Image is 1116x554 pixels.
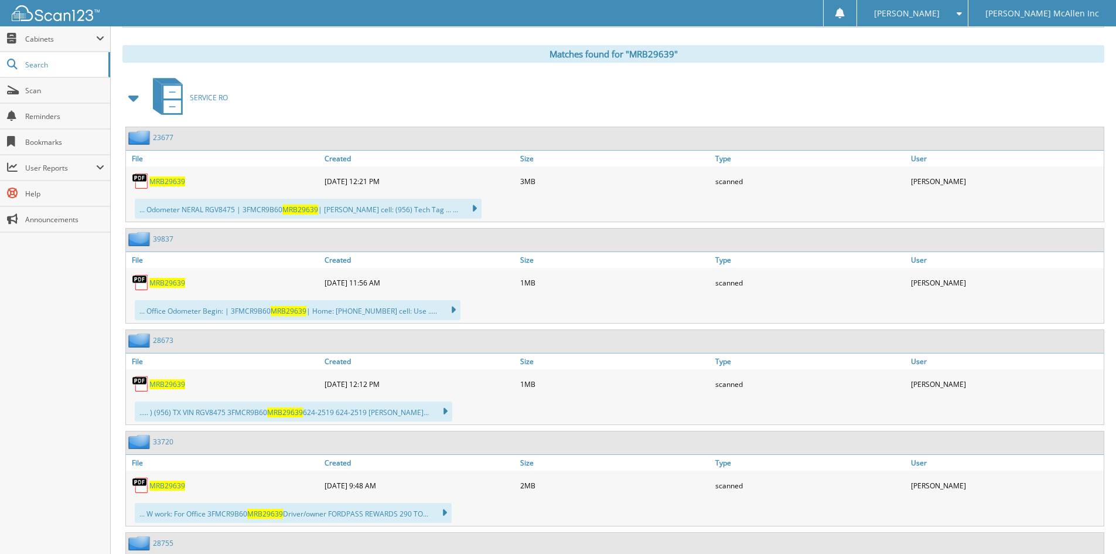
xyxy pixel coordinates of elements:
[122,45,1104,63] div: Matches found for "MRB29639"
[322,372,517,396] div: [DATE] 12:12 PM
[126,354,322,369] a: File
[132,172,149,190] img: PDF.png
[153,234,173,244] a: 39837
[135,402,452,422] div: ..... ) (956) TX VIN RGV8475 3FMCR9B60 624-2519 624-2519 [PERSON_NAME]...
[128,232,153,246] img: folder2.png
[517,271,713,294] div: 1MB
[282,205,318,215] span: MRB29639
[517,455,713,471] a: Size
[985,10,1099,17] span: [PERSON_NAME] McAllen Inc
[712,151,908,166] a: Type
[322,252,517,268] a: Created
[517,372,713,396] div: 1MB
[908,354,1104,369] a: User
[322,455,517,471] a: Created
[128,536,153,550] img: folder2.png
[322,354,517,369] a: Created
[190,93,228,103] span: SERVICE RO
[517,169,713,193] div: 3MB
[153,437,173,447] a: 33720
[135,199,482,219] div: ... Odometer NERAL RGV8475 | 3FMCR9B60 | [PERSON_NAME] cell: (956) Tech Tag ... ...
[135,300,460,320] div: ... Office Odometer Begin: | 3FMCR9B60 | Home: [PHONE_NUMBER] cell: Use .....
[322,474,517,497] div: [DATE] 9:48 AM
[517,252,713,268] a: Size
[267,407,303,417] span: MRB29639
[712,372,908,396] div: scanned
[271,306,306,316] span: MRB29639
[25,60,103,70] span: Search
[517,151,713,166] a: Size
[712,271,908,294] div: scanned
[322,151,517,166] a: Created
[153,335,173,345] a: 28673
[908,252,1104,268] a: User
[12,5,100,21] img: scan123-logo-white.svg
[712,474,908,497] div: scanned
[153,538,173,548] a: 28755
[149,481,185,491] a: MRB29639
[126,455,322,471] a: File
[322,271,517,294] div: [DATE] 11:56 AM
[126,252,322,268] a: File
[128,130,153,145] img: folder2.png
[25,163,96,173] span: User Reports
[247,509,283,519] span: MRB29639
[153,132,173,142] a: 23677
[135,503,452,523] div: ... W work: For Office 3FMCR9B60 Driver/owner FORDPASS REWARDS 290 TO...
[128,434,153,449] img: folder2.png
[712,252,908,268] a: Type
[25,215,104,225] span: Announcements
[25,34,96,44] span: Cabinets
[25,111,104,121] span: Reminders
[712,354,908,369] a: Type
[322,169,517,193] div: [DATE] 12:21 PM
[908,169,1104,193] div: [PERSON_NAME]
[908,271,1104,294] div: [PERSON_NAME]
[132,274,149,291] img: PDF.png
[25,189,104,199] span: Help
[908,474,1104,497] div: [PERSON_NAME]
[132,375,149,393] img: PDF.png
[146,74,228,121] a: SERVICE RO
[712,169,908,193] div: scanned
[25,137,104,147] span: Bookmarks
[908,372,1104,396] div: [PERSON_NAME]
[126,151,322,166] a: File
[874,10,940,17] span: [PERSON_NAME]
[25,86,104,96] span: Scan
[149,278,185,288] a: MRB29639
[712,455,908,471] a: Type
[517,354,713,369] a: Size
[132,477,149,494] img: PDF.png
[149,176,185,186] a: MRB29639
[517,474,713,497] div: 2MB
[149,379,185,389] a: MRB29639
[1057,498,1116,554] iframe: Chat Widget
[908,455,1104,471] a: User
[128,333,153,348] img: folder2.png
[908,151,1104,166] a: User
